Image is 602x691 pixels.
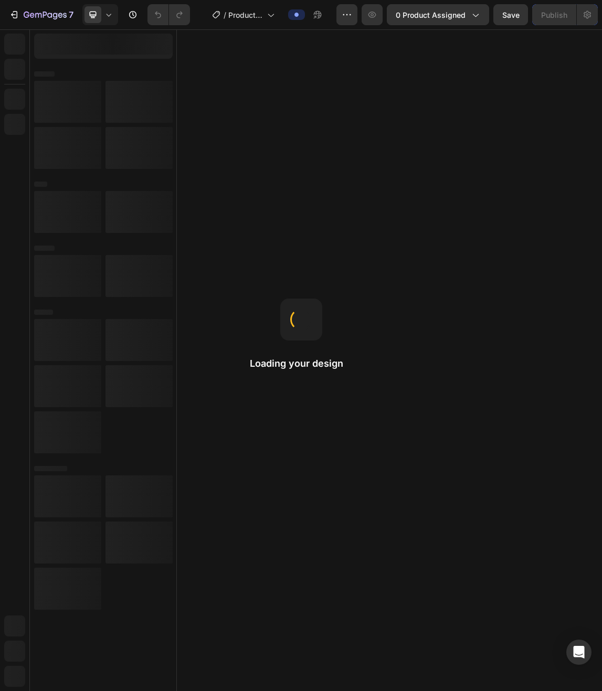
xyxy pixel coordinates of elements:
button: Save [493,4,528,25]
span: Product Page - [DATE] 19:08:11 [228,9,263,20]
span: 0 product assigned [396,9,466,20]
button: 0 product assigned [387,4,489,25]
div: Undo/Redo [147,4,190,25]
span: / [224,9,226,20]
div: Publish [541,9,567,20]
p: 7 [69,8,73,21]
button: 7 [4,4,78,25]
span: Save [502,10,520,19]
div: Open Intercom Messenger [566,640,592,665]
h2: Loading your design [250,357,353,370]
button: Publish [532,4,576,25]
